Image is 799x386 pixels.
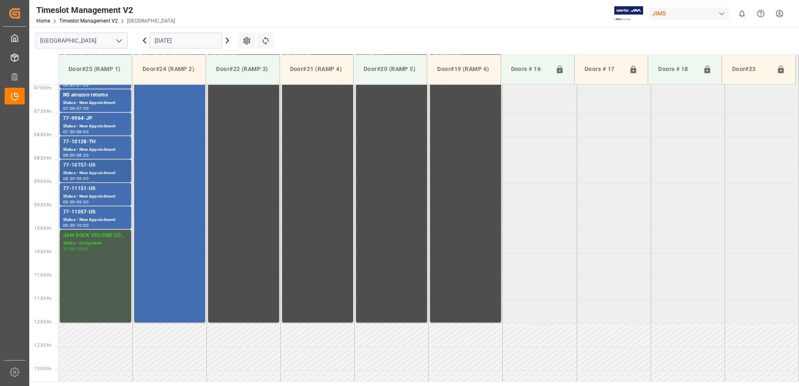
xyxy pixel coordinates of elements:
div: Doors # 17 [581,61,626,77]
div: 08:30 [63,177,75,180]
div: Door#22 (RAMP 3) [213,61,272,77]
input: DD.MM.YYYY [150,33,222,48]
div: 09:30 [63,223,75,227]
div: Status - New Appointment [63,170,128,177]
div: 09:00 [76,177,89,180]
span: 09:30 Hr [34,203,51,207]
button: JIMS [649,5,733,21]
div: Door#19 (RAMP 6) [434,61,494,77]
span: 13:00 Hr [34,366,51,371]
div: - [75,130,76,134]
div: 07:30 [63,130,75,134]
span: 09:00 Hr [34,179,51,184]
div: Door#21 (RAMP 4) [287,61,346,77]
div: 08:00 [63,153,75,157]
button: open menu [112,34,125,47]
div: - [75,107,76,110]
div: - [75,247,76,251]
div: - [75,223,76,227]
span: 10:30 Hr [34,249,51,254]
div: NS amazon returns [63,91,128,99]
div: 77-11151-US [63,185,128,193]
span: 11:00 Hr [34,273,51,277]
span: 10:00 Hr [34,226,51,231]
div: Timeslot Management V2 [36,4,175,16]
div: 08:00 [76,130,89,134]
span: 08:00 Hr [34,132,51,137]
div: Status - New Appointment [63,193,128,200]
div: Door#20 (RAMP 5) [360,61,420,77]
div: 77-11057-US [63,208,128,216]
span: 12:00 Hr [34,320,51,324]
div: 09:30 [76,200,89,204]
div: 77-9964-JP [63,114,128,123]
div: 08:30 [76,153,89,157]
div: - [75,83,76,87]
div: 12:00 [76,247,89,251]
div: Status - New Appointment [63,146,128,153]
div: 10:00 [63,247,75,251]
button: Help Center [751,4,770,23]
div: 77-10757-US [63,161,128,170]
div: Door#23 [729,61,773,77]
a: Timeslot Management V2 [59,18,118,24]
img: Exertis%20JAM%20-%20Email%20Logo.jpg_1722504956.jpg [614,6,643,21]
input: Type to search/select [35,33,128,48]
div: 10:00 [76,223,89,227]
div: - [75,200,76,204]
div: Door#25 (RAMP 1) [65,61,125,77]
div: Doors # 18 [655,61,699,77]
div: Door#24 (RAMP 2) [139,61,199,77]
span: 11:30 Hr [34,296,51,301]
div: 09:00 [63,200,75,204]
span: 07:00 Hr [34,86,51,90]
div: - [75,177,76,180]
div: 07:00 [63,107,75,110]
span: 08:30 Hr [34,156,51,160]
div: JAM DOCK VOLUME CONTROL [63,231,128,240]
div: 07:00 [76,83,89,87]
div: Status - New Appointment [63,123,128,130]
div: Status - New Appointment [63,216,128,223]
span: 12:30 Hr [34,343,51,348]
div: Doors # 16 [508,61,552,77]
span: 07:30 Hr [34,109,51,114]
div: 06:30 [63,83,75,87]
a: Home [36,18,50,24]
div: - [75,153,76,157]
div: 07:30 [76,107,89,110]
button: show 0 new notifications [733,4,751,23]
div: JIMS [649,8,729,20]
div: Status - Completed [63,240,128,247]
div: Status - New Appointment [63,99,128,107]
div: 77-10128-TH [63,138,128,146]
